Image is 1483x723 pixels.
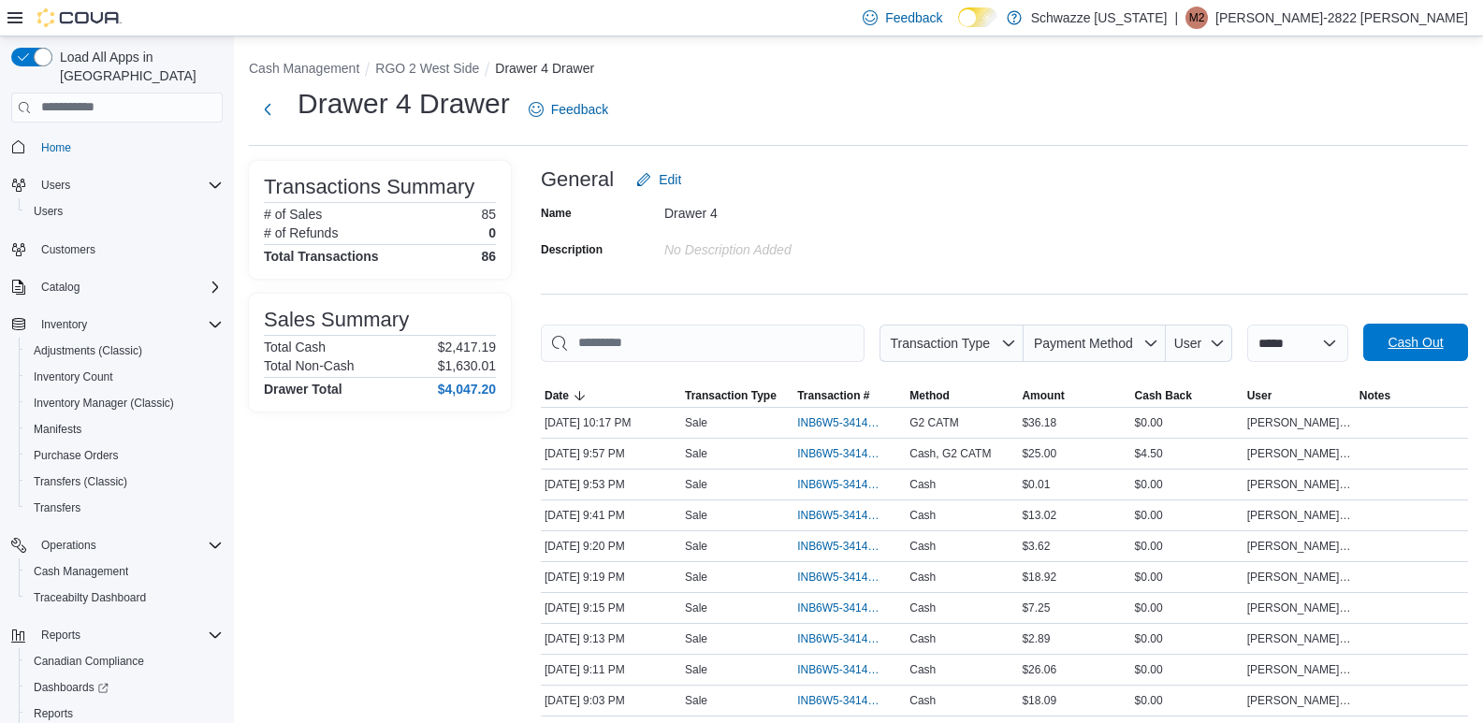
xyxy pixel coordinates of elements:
[797,504,902,527] button: INB6W5-3414655
[41,538,96,553] span: Operations
[541,473,681,496] div: [DATE] 9:53 PM
[909,570,936,585] span: Cash
[685,539,707,554] p: Sale
[4,236,230,263] button: Customers
[298,85,510,123] h1: Drawer 4 Drawer
[880,325,1024,362] button: Transaction Type
[909,415,958,430] span: G2 CATM
[1031,7,1168,29] p: Schwazze [US_STATE]
[19,364,230,390] button: Inventory Count
[264,225,338,240] h6: # of Refunds
[19,674,230,701] a: Dashboards
[541,206,572,221] label: Name
[41,140,71,155] span: Home
[34,276,87,298] button: Catalog
[26,200,70,223] a: Users
[797,508,883,523] span: INB6W5-3414655
[4,134,230,161] button: Home
[1247,539,1352,554] span: [PERSON_NAME]-2822 [PERSON_NAME]
[1185,7,1208,29] div: Matthew-2822 Duran
[26,418,223,441] span: Manifests
[793,384,906,407] button: Transaction #
[26,560,136,583] a: Cash Management
[19,585,230,611] button: Traceabilty Dashboard
[909,662,936,677] span: Cash
[1024,325,1166,362] button: Payment Method
[909,539,936,554] span: Cash
[541,535,681,557] div: [DATE] 9:20 PM
[26,200,223,223] span: Users
[495,61,594,76] button: Drawer 4 Drawer
[26,470,135,493] a: Transfers (Classic)
[26,366,223,388] span: Inventory Count
[264,309,409,331] h3: Sales Summary
[26,586,223,609] span: Traceabilty Dashboard
[249,91,286,128] button: Next
[685,415,707,430] p: Sale
[34,534,223,557] span: Operations
[797,570,883,585] span: INB6W5-3414585
[26,392,182,414] a: Inventory Manager (Classic)
[909,388,950,403] span: Method
[1363,324,1468,361] button: Cash Out
[26,444,223,467] span: Purchase Orders
[797,535,902,557] button: INB6W5-3414590
[34,534,104,557] button: Operations
[1022,415,1056,430] span: $36.18
[1022,446,1056,461] span: $25.00
[1247,662,1352,677] span: [PERSON_NAME]-2822 [PERSON_NAME]
[438,382,496,397] h4: $4,047.20
[19,442,230,469] button: Purchase Orders
[34,624,223,646] span: Reports
[521,91,616,128] a: Feedback
[34,313,95,336] button: Inventory
[1247,600,1352,615] span: [PERSON_NAME]-2822 [PERSON_NAME]
[1131,384,1243,407] button: Cash Back
[909,446,991,461] span: Cash, G2 CATM
[797,631,883,646] span: INB6W5-3414560
[681,384,793,407] button: Transaction Type
[541,412,681,434] div: [DATE] 10:17 PM
[34,448,119,463] span: Purchase Orders
[659,170,681,189] span: Edit
[909,477,936,492] span: Cash
[4,172,230,198] button: Users
[1131,504,1243,527] div: $0.00
[1166,325,1232,362] button: User
[797,446,883,461] span: INB6W5-3414688
[1243,384,1356,407] button: User
[797,566,902,588] button: INB6W5-3414585
[541,442,681,465] div: [DATE] 9:57 PM
[797,412,902,434] button: INB6W5-3414722
[664,235,915,257] div: No Description added
[1131,442,1243,465] div: $4.50
[438,358,496,373] p: $1,630.01
[488,225,496,240] p: 0
[797,388,869,403] span: Transaction #
[797,477,883,492] span: INB6W5-3414679
[34,276,223,298] span: Catalog
[249,59,1468,81] nav: An example of EuiBreadcrumbs
[685,570,707,585] p: Sale
[26,676,223,699] span: Dashboards
[34,422,81,437] span: Manifests
[26,650,223,672] span: Canadian Compliance
[26,497,223,519] span: Transfers
[890,336,990,351] span: Transaction Type
[41,178,70,193] span: Users
[797,658,902,681] button: INB6W5-3414555
[375,61,479,76] button: RGO 2 West Side
[1022,570,1056,585] span: $18.92
[958,27,959,28] span: Dark Mode
[37,8,122,27] img: Cova
[41,317,87,332] span: Inventory
[1247,570,1352,585] span: [PERSON_NAME]-2822 [PERSON_NAME]
[958,7,997,27] input: Dark Mode
[4,311,230,338] button: Inventory
[797,689,902,712] button: INB6W5-3414530
[26,392,223,414] span: Inventory Manager (Classic)
[541,658,681,681] div: [DATE] 9:11 PM
[34,654,144,669] span: Canadian Compliance
[541,504,681,527] div: [DATE] 9:41 PM
[4,274,230,300] button: Catalog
